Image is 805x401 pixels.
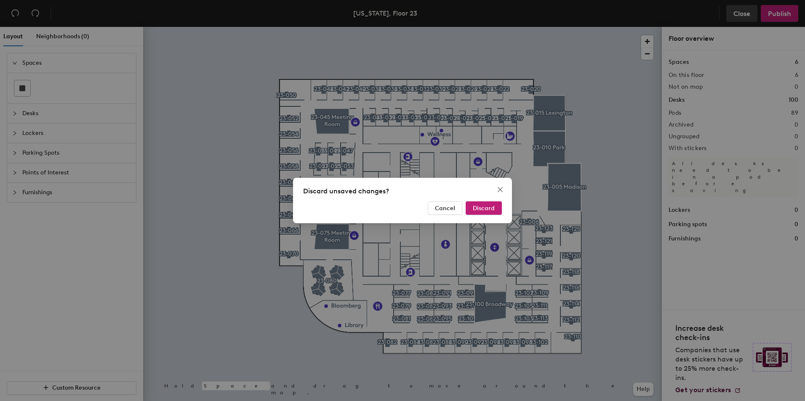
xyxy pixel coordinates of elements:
[493,186,507,193] span: Close
[497,186,504,193] span: close
[303,186,502,196] div: Discard unsaved changes?
[466,201,502,215] button: Discard
[493,183,507,196] button: Close
[473,205,495,212] span: Discard
[435,205,455,212] span: Cancel
[428,201,462,215] button: Cancel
